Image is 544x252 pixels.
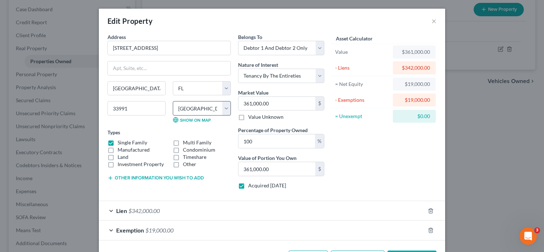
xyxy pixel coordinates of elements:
input: Enter zip... [108,101,166,116]
span: Lien [116,207,127,214]
label: Timeshare [183,153,206,161]
div: $19,000.00 [399,96,430,104]
span: Address [108,34,126,40]
iframe: Intercom live chat [519,227,537,245]
input: Enter city... [108,82,165,95]
div: $ [315,162,324,176]
label: Multi Family [183,139,211,146]
span: Belongs To [238,34,262,40]
div: = Net Equity [335,81,390,88]
div: $19,000.00 [399,81,430,88]
div: Edit Property [108,16,153,26]
div: - Liens [335,64,390,71]
span: $342,000.00 [128,207,160,214]
span: Exemption [116,227,144,234]
a: Show on Map [173,117,211,123]
label: Other [183,161,196,168]
label: Condominium [183,146,215,153]
label: Single Family [118,139,147,146]
label: Manufactured [118,146,150,153]
input: Enter address... [108,41,231,55]
label: Acquired [DATE] [248,182,286,189]
label: Types [108,129,120,136]
span: 3 [534,227,540,233]
label: Nature of Interest [238,61,278,69]
label: Asset Calculator [336,35,373,42]
button: Other information you wish to add [108,175,204,181]
input: 0.00 [238,134,315,148]
label: Percentage of Property Owned [238,126,308,134]
label: Land [118,153,128,161]
div: $361,000.00 [399,48,430,56]
span: $19,000.00 [145,227,174,234]
div: $ [315,97,324,110]
div: % [315,134,324,148]
input: 0.00 [238,162,315,176]
div: - Exemptions [335,96,390,104]
div: $0.00 [399,113,430,120]
input: Apt, Suite, etc... [108,61,231,75]
label: Value Unknown [248,113,284,121]
button: × [431,17,436,25]
div: = Unexempt [335,113,390,120]
label: Market Value [238,89,268,96]
div: Value [335,48,390,56]
label: Investment Property [118,161,164,168]
div: $342,000.00 [399,64,430,71]
input: 0.00 [238,97,315,110]
label: Value of Portion You Own [238,154,297,162]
